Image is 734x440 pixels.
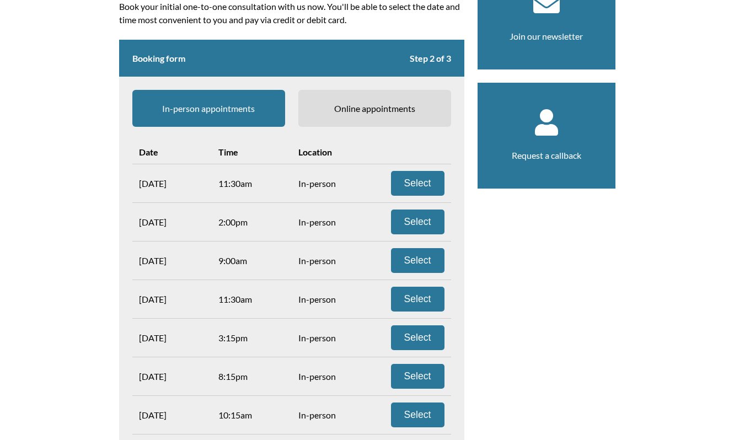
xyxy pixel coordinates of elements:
div: In-person [292,403,372,427]
div: [DATE] [132,249,212,272]
div: 2:00pm [212,210,292,234]
div: 3:15pm [212,326,292,350]
div: Date [132,140,212,164]
span: Step 2 of 3 [410,53,451,63]
div: 8:15pm [212,364,292,388]
div: In-person [292,249,372,272]
a: Join our newsletter [510,31,583,41]
div: 10:15am [212,403,292,427]
div: 9:00am [212,249,292,272]
div: [DATE] [132,364,212,388]
div: In-person [292,326,372,350]
div: [DATE] [132,210,212,234]
button: Select Sat 6 Sep 11:30am in-person [391,287,444,312]
div: 11:30am [212,287,292,311]
h2: Booking form [119,40,464,77]
button: Select Wed 10 Sep 3:15pm in-person [391,325,444,350]
span: In-person appointments [132,90,285,127]
button: Select Fri 5 Sep 2:00pm in-person [391,210,444,234]
div: In-person [292,210,372,234]
button: Select Fri 5 Sep 11:30am in-person [391,171,444,196]
button: Select Sat 6 Sep 9:00am in-person [391,248,444,273]
div: [DATE] [132,326,212,350]
div: In-person [292,287,372,311]
div: Location [292,140,372,164]
div: Time [212,140,292,164]
a: Request a callback [512,150,581,160]
div: In-person [292,364,372,388]
div: 11:30am [212,171,292,195]
div: [DATE] [132,171,212,195]
span: Online appointments [298,90,451,127]
button: Select Wed 10 Sep 8:15pm in-person [391,364,444,389]
div: In-person [292,171,372,195]
div: [DATE] [132,403,212,427]
div: [DATE] [132,287,212,311]
button: Select Thu 11 Sep 10:15am in-person [391,403,444,427]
